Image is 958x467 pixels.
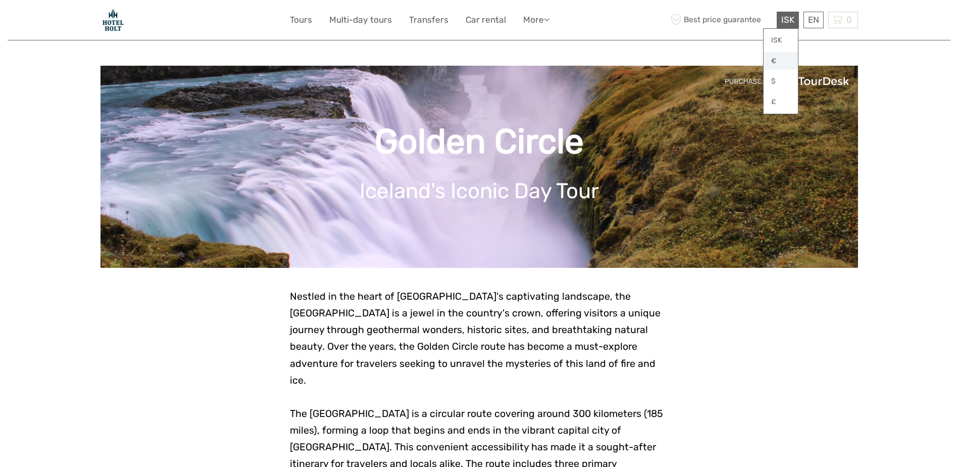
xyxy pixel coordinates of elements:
a: ISK [764,31,798,50]
span: Nestled in the heart of [GEOGRAPHIC_DATA]'s captivating landscape, the [GEOGRAPHIC_DATA] is a jew... [290,291,661,386]
a: £ [764,93,798,111]
span: ISK [781,15,794,25]
a: Tours [290,13,312,27]
h1: Iceland's Iconic Day Tour [116,178,843,204]
a: € [764,52,798,70]
a: Car rental [466,13,506,27]
a: $ [764,72,798,90]
div: EN [803,12,824,28]
img: Hotel Holt [100,8,126,32]
a: Transfers [409,13,448,27]
a: More [523,13,549,27]
a: Multi-day tours [329,13,392,27]
span: 0 [845,15,853,25]
img: PurchaseViaTourDeskwhite.png [724,73,850,89]
span: Best price guarantee [669,12,774,28]
h1: Golden Circle [116,121,843,162]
